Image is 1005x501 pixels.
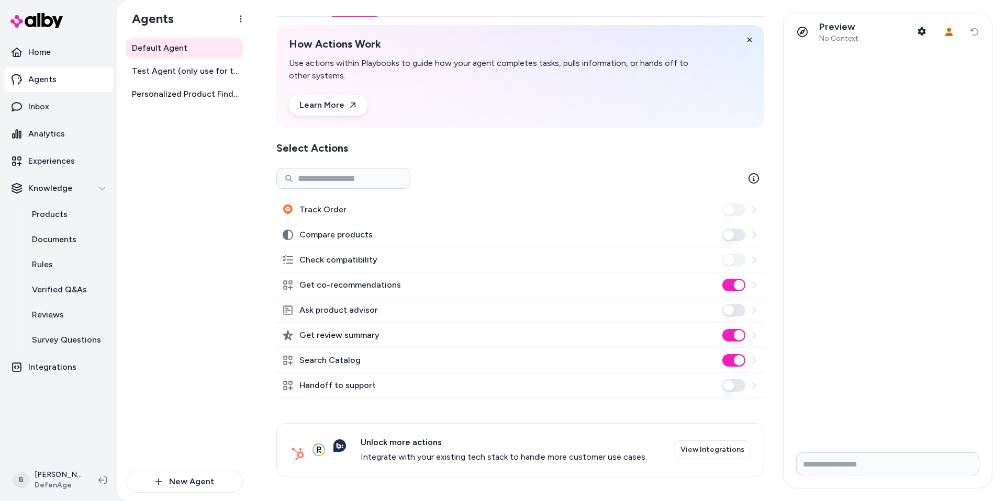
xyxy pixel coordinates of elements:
p: [PERSON_NAME] [35,470,82,480]
span: DefenAge [35,480,82,491]
a: Rules [21,252,113,277]
span: B [13,472,29,488]
a: Products [21,202,113,227]
a: Verified Q&As [21,277,113,302]
label: Search Catalog [299,354,361,367]
label: Track Order [299,203,347,216]
a: Analytics [4,121,113,146]
p: Integrations [28,361,76,373]
p: Use actions within Playbooks to guide how your agent completes tasks, pulls information, or hands... [289,57,691,82]
span: Personalized Product Finder Agent [132,88,239,100]
h1: Agents [124,11,174,27]
a: Survey Questions [21,327,113,352]
p: Preview [819,21,858,33]
a: Inbox [4,94,113,119]
a: Default Agent [126,38,243,59]
p: Documents [32,233,76,246]
p: Inbox [28,100,49,113]
a: Personalized Product Finder Agent [126,84,243,105]
a: Learn More [289,95,367,116]
button: New Agent [126,471,243,493]
label: Ask product advisor [299,304,378,316]
p: Rules [32,258,53,271]
a: Integrations [4,355,113,380]
span: Integrate with your existing tech stack to handle more customer use cases. [361,451,647,463]
p: Agents [28,73,57,86]
a: Agents [4,67,113,92]
a: View Integrations [674,440,751,459]
span: Default Agent [132,42,187,54]
h2: Select Actions [276,141,764,155]
p: Home [28,46,51,59]
label: Get co-recommendations [299,279,401,291]
p: Survey Questions [32,334,101,346]
label: Compare products [299,229,373,241]
label: Handoff to support [299,379,376,392]
a: Documents [21,227,113,252]
button: B[PERSON_NAME]DefenAge [6,463,90,497]
img: alby Logo [10,13,63,28]
label: Get review summary [299,329,379,341]
p: Verified Q&As [32,283,87,296]
input: Write your prompt here [796,452,979,475]
span: Unlock more actions [361,436,647,449]
a: Reviews [21,302,113,327]
p: Experiences [28,155,75,167]
p: Knowledge [28,182,72,195]
h2: How Actions Work [289,38,691,51]
p: Analytics [28,128,65,140]
p: Products [32,208,68,221]
label: Check compatibility [299,254,377,266]
span: No Context [819,34,858,43]
span: Test Agent (only use for testing) [132,65,239,77]
a: Experiences [4,149,113,174]
a: Test Agent (only use for testing) [126,61,243,82]
button: Knowledge [4,176,113,201]
a: Home [4,40,113,65]
p: Reviews [32,309,64,321]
